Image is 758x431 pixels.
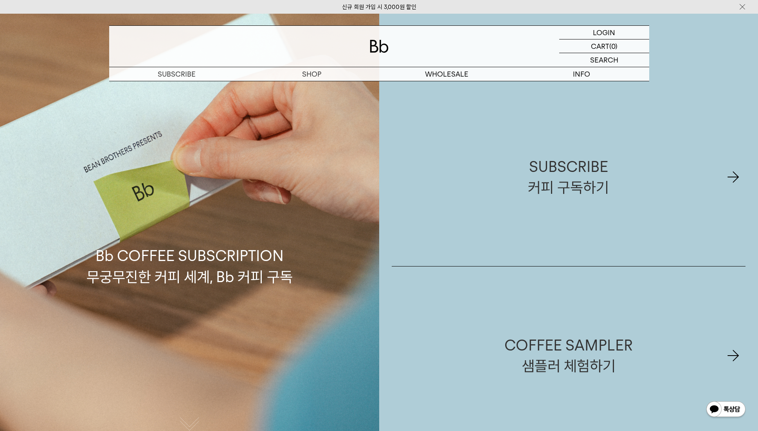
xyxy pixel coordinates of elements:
a: 신규 회원 가입 시 3,000원 할인 [342,4,416,11]
a: SUBSCRIBE커피 구독하기 [392,88,746,266]
p: INFO [514,67,649,81]
p: Bb COFFEE SUBSCRIPTION 무궁무진한 커피 세계, Bb 커피 구독 [86,171,293,287]
a: SHOP [244,67,379,81]
p: (0) [609,39,618,53]
div: SUBSCRIBE 커피 구독하기 [528,156,609,198]
img: 카카오톡 채널 1:1 채팅 버튼 [706,401,746,419]
p: SEARCH [590,53,618,67]
p: LOGIN [593,26,615,39]
p: CART [591,39,609,53]
img: 로고 [370,40,389,53]
a: LOGIN [559,26,649,39]
p: WHOLESALE [379,67,514,81]
div: COFFEE SAMPLER 샘플러 체험하기 [504,335,633,376]
a: CART (0) [559,39,649,53]
a: SUBSCRIBE [109,67,244,81]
